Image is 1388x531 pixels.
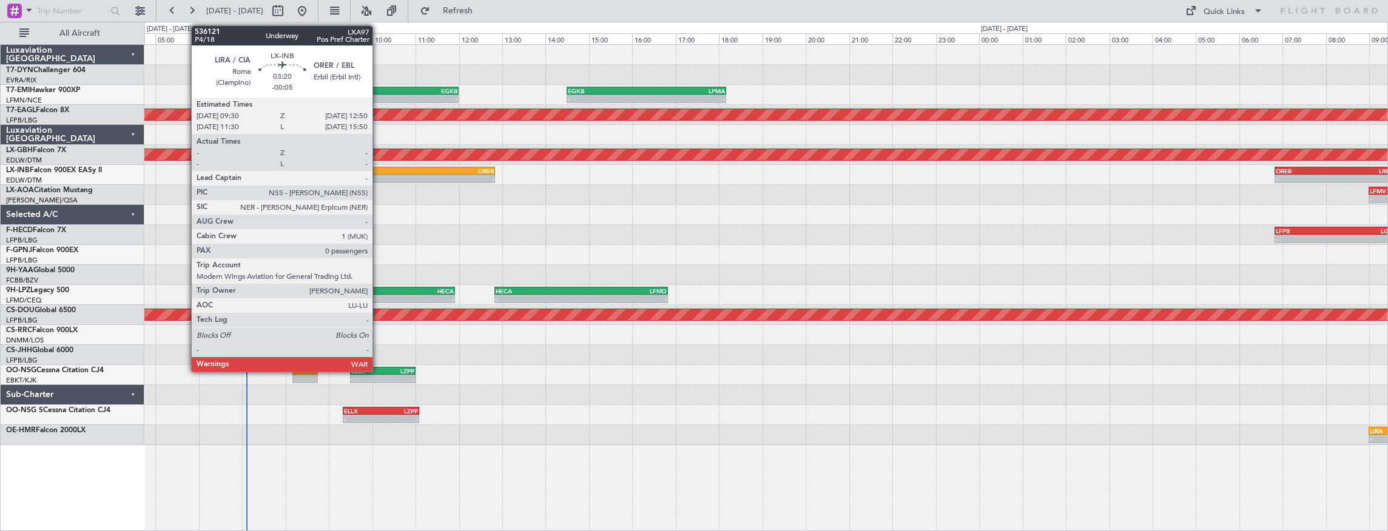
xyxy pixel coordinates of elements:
[6,407,43,414] span: OO-NSG S
[6,327,32,334] span: CS-RRC
[979,33,1022,44] div: 00:00
[6,107,36,114] span: T7-EAGL
[404,87,457,95] div: EGKB
[545,33,588,44] div: 14:00
[155,33,198,44] div: 05:00
[568,87,646,95] div: EGKB
[1066,33,1109,44] div: 02:00
[6,247,32,254] span: F-GPNJ
[422,175,493,182] div: -
[351,87,405,95] div: LEZL
[502,33,545,44] div: 13:00
[243,95,285,102] div: -
[242,33,285,44] div: 07:00
[351,367,383,375] div: ELLX
[6,347,32,354] span: CS-JHH
[383,367,414,375] div: LZPP
[374,295,454,302] div: -
[6,147,33,154] span: LX-GBH
[6,167,30,174] span: LX-INB
[892,33,935,44] div: 22:00
[1276,175,1335,182] div: -
[6,347,73,354] a: CS-JHHGlobal 6000
[37,2,107,20] input: Trip Number
[496,295,581,302] div: -
[285,95,328,102] div: -
[6,287,69,294] a: 9H-LPZLegacy 500
[1239,33,1282,44] div: 06:00
[6,247,78,254] a: F-GPNJFalcon 900EX
[374,287,454,295] div: HECA
[344,415,381,422] div: -
[1179,1,1269,21] button: Quick Links
[1276,227,1336,235] div: LFPB
[646,87,724,95] div: LPMA
[6,96,42,105] a: LFMN/NCE
[329,33,372,44] div: 09:00
[1276,235,1336,242] div: -
[1282,33,1326,44] div: 07:00
[422,167,493,175] div: ORER
[285,87,328,95] div: LEZL
[372,33,416,44] div: 10:00
[1153,33,1196,44] div: 04:00
[459,33,502,44] div: 12:00
[936,33,979,44] div: 23:00
[6,296,41,305] a: LFMD/CEQ
[6,287,30,294] span: 9H-LPZ
[6,267,33,274] span: 9H-YAA
[6,167,102,174] a: LX-INBFalcon 900EX EASy II
[496,287,581,295] div: HECA
[6,156,42,165] a: EDLW/DTM
[381,407,418,415] div: LZPP
[6,236,38,245] a: LFPB/LBG
[6,227,33,234] span: F-HECD
[199,33,242,44] div: 06:00
[6,176,42,185] a: EDLW/DTM
[646,95,724,102] div: -
[383,375,414,382] div: -
[404,95,457,102] div: -
[294,287,374,295] div: OMAD
[6,407,110,414] a: OO-NSG SCessna Citation CJ4
[6,87,30,94] span: T7-EMI
[981,24,1028,35] div: [DATE] - [DATE]
[6,376,36,385] a: EBKT/KJK
[6,276,38,285] a: FCBB/BZV
[206,5,263,16] span: [DATE] - [DATE]
[849,33,892,44] div: 21:00
[589,33,632,44] div: 15:00
[676,33,719,44] div: 17:00
[6,356,38,365] a: LFPB/LBG
[6,227,66,234] a: F-HECDFalcon 7X
[13,24,132,43] button: All Aircraft
[351,95,405,102] div: -
[414,1,487,21] button: Refresh
[581,295,667,302] div: -
[6,187,34,194] span: LX-AOA
[806,33,849,44] div: 20:00
[763,33,806,44] div: 19:00
[286,33,329,44] div: 08:00
[1110,33,1153,44] div: 03:00
[6,67,33,74] span: T7-DYN
[1023,33,1066,44] div: 01:00
[32,29,128,38] span: All Aircraft
[568,95,646,102] div: -
[6,316,38,325] a: LFPB/LBG
[6,76,36,85] a: EVRA/RIX
[344,407,381,415] div: ELLX
[1276,167,1335,175] div: ORER
[1326,33,1369,44] div: 08:00
[6,196,78,205] a: [PERSON_NAME]/QSA
[6,307,35,314] span: CS-DOU
[294,295,374,302] div: -
[6,427,86,434] a: OE-HMRFalcon 2000LX
[6,307,76,314] a: CS-DOUGlobal 6500
[6,107,69,114] a: T7-EAGLFalcon 8X
[719,33,762,44] div: 18:00
[351,175,422,182] div: -
[632,33,675,44] div: 16:00
[6,116,38,125] a: LFPB/LBG
[6,327,78,334] a: CS-RRCFalcon 900LX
